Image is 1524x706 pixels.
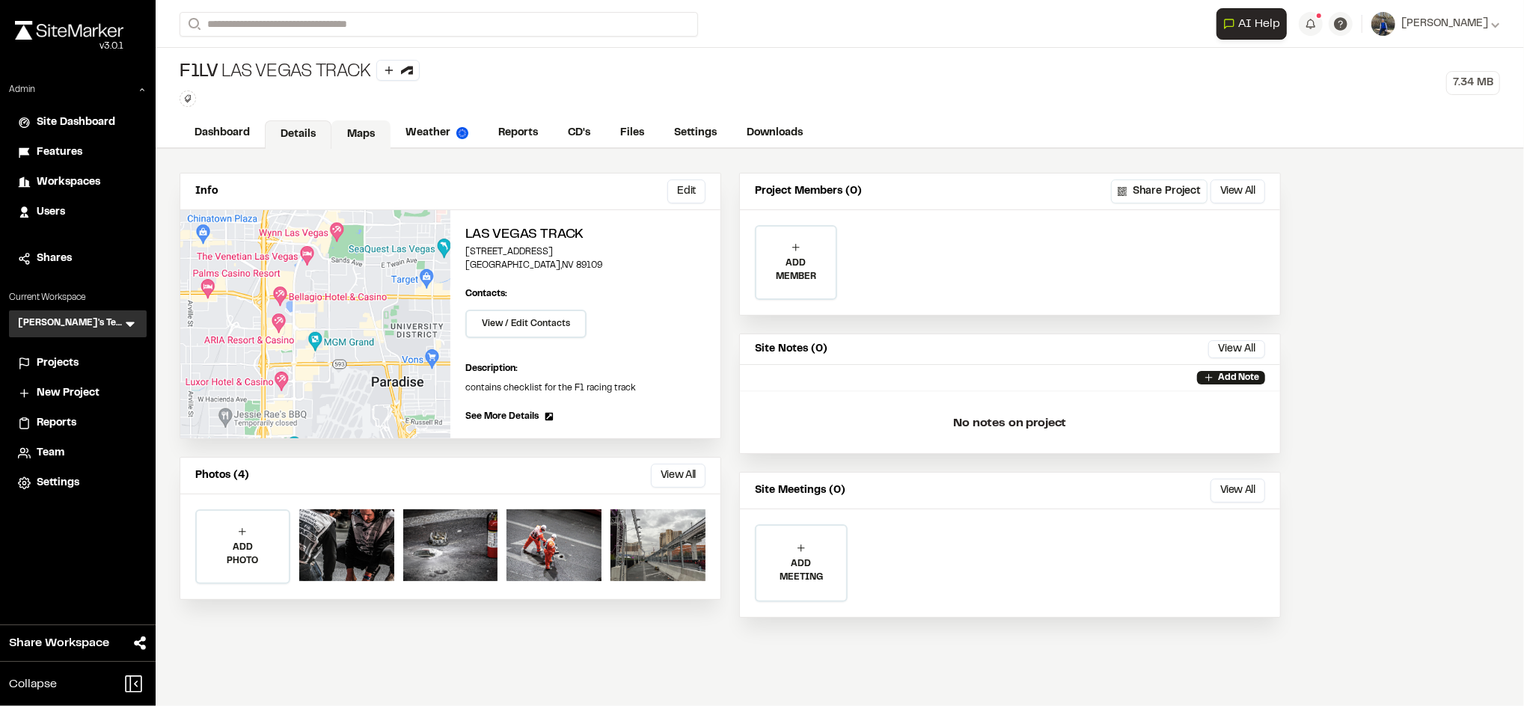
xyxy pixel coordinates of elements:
[465,259,706,272] p: [GEOGRAPHIC_DATA] , NV 89109
[1371,12,1500,36] button: [PERSON_NAME]
[1217,8,1287,40] button: Open AI Assistant
[9,675,57,693] span: Collapse
[465,245,706,259] p: [STREET_ADDRESS]
[331,120,391,149] a: Maps
[465,225,706,245] h2: Las Vegas Track
[605,119,659,147] a: Files
[18,144,138,161] a: Features
[1371,12,1395,36] img: User
[1208,340,1265,358] button: View All
[756,257,836,283] p: ADD MEMBER
[197,541,289,568] p: ADD PHOTO
[195,183,218,200] p: Info
[18,251,138,267] a: Shares
[1446,71,1500,95] div: 7.34 MB
[465,287,507,301] p: Contacts:
[180,61,218,85] span: F1LV
[651,464,706,488] button: View All
[465,381,706,395] p: contains checklist for the F1 racing track
[18,415,138,432] a: Reports
[9,83,35,96] p: Admin
[15,40,123,53] div: Oh geez...please don't...
[37,144,82,161] span: Features
[37,475,79,491] span: Settings
[465,410,539,423] span: See More Details
[755,183,862,200] p: Project Members (0)
[180,60,420,85] div: Las Vegas Track
[465,310,587,338] button: View / Edit Contacts
[18,114,138,131] a: Site Dashboard
[755,341,827,357] p: Site Notes (0)
[18,316,123,331] h3: [PERSON_NAME]'s Test
[37,174,100,191] span: Workspaces
[18,475,138,491] a: Settings
[667,179,706,203] button: Edit
[37,355,79,372] span: Projects
[391,119,483,147] a: Weather
[265,120,331,149] a: Details
[756,557,846,584] p: ADD MEETING
[456,127,468,139] img: precipai.png
[37,251,72,267] span: Shares
[1401,16,1488,32] span: [PERSON_NAME]
[9,291,147,304] p: Current Workspace
[15,21,123,40] img: rebrand.png
[18,445,138,461] a: Team
[37,385,100,402] span: New Project
[752,399,1268,447] p: No notes on project
[18,174,138,191] a: Workspaces
[732,119,818,147] a: Downloads
[37,114,115,131] span: Site Dashboard
[1218,371,1259,384] p: Add Note
[1111,179,1208,203] button: Share Project
[465,362,706,375] p: Description:
[180,119,265,147] a: Dashboard
[755,482,845,499] p: Site Meetings (0)
[37,204,65,221] span: Users
[1211,479,1265,503] button: View All
[18,355,138,372] a: Projects
[9,634,109,652] span: Share Workspace
[1217,8,1293,40] div: Open AI Assistant
[1211,179,1265,203] button: View All
[18,385,138,402] a: New Project
[37,445,64,461] span: Team
[180,90,196,107] button: Edit Tags
[195,467,249,484] p: Photos (4)
[1238,15,1280,33] span: AI Help
[483,119,553,147] a: Reports
[37,415,76,432] span: Reports
[659,119,732,147] a: Settings
[553,119,605,147] a: CD's
[18,204,138,221] a: Users
[180,12,206,37] button: Search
